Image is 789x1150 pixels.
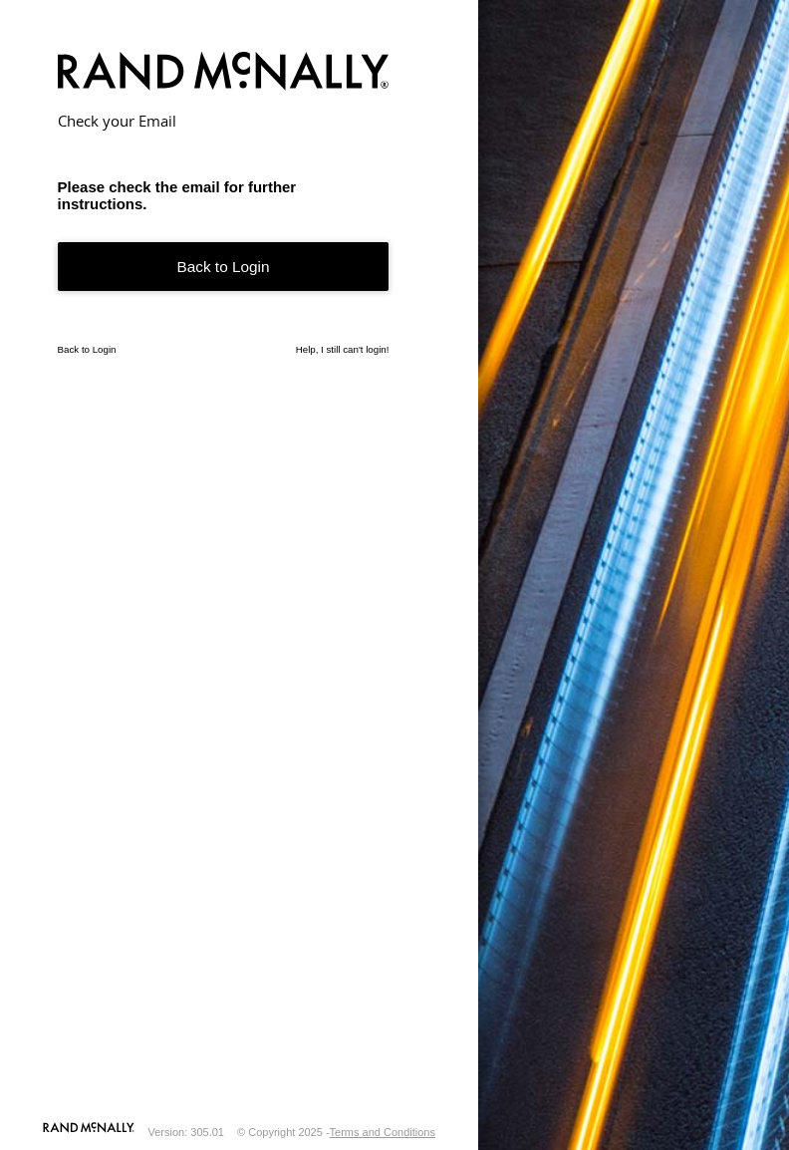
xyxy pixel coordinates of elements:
a: Terms and Conditions [330,1126,435,1138]
a: Help, I still can't login! [296,344,390,355]
h3: Please check the email for further instructions. [58,178,390,212]
a: Visit our Website [43,1122,134,1142]
div: © Copyright 2025 - [237,1126,435,1138]
a: Back to Login [58,344,117,355]
a: Back to Login [58,242,390,291]
img: Rand McNally [58,48,390,99]
div: Version: 305.01 [148,1126,224,1138]
h2: Check your Email [58,111,390,131]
